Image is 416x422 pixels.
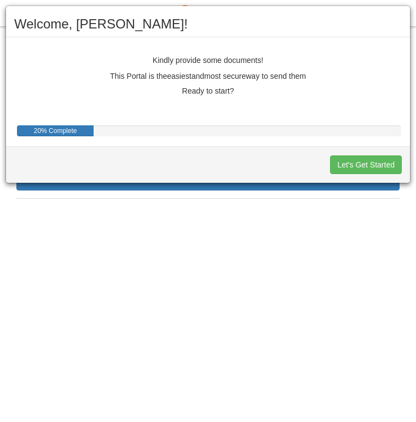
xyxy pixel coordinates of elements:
[204,72,246,80] b: most secure
[14,71,402,82] p: This Portal is the and way to send them
[17,125,94,136] div: Progress Bar
[167,72,191,80] b: easiest
[14,87,402,95] p: Ready to start?
[14,17,402,31] h2: Welcome, [PERSON_NAME]!
[14,56,402,65] p: Kindly provide some documents!
[330,155,402,174] button: Let's Get Started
